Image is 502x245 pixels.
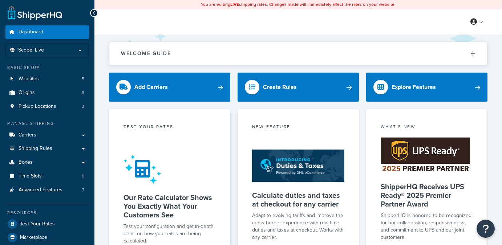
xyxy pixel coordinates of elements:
div: New Feature [252,123,344,132]
div: What's New [381,123,473,132]
p: ShipperHQ is honored to be recognized for our collaboration, responsiveness, and commitment to UP... [381,212,473,241]
span: Shipping Rules [19,146,52,152]
div: Resources [5,210,89,216]
div: Manage Shipping [5,121,89,127]
span: 3 [82,90,84,96]
h5: Calculate duties and taxes at checkout for any carrier [252,191,344,208]
a: Dashboard [5,25,89,39]
a: Test Your Rates [5,217,89,230]
li: Websites [5,72,89,86]
div: Test your configuration and get in-depth detail on how your rates are being calculated. [124,223,216,245]
a: Shipping Rules [5,142,89,155]
li: Advanced Features [5,183,89,197]
a: Carriers [5,128,89,142]
a: Websites5 [5,72,89,86]
span: Carriers [19,132,36,138]
a: Pickup Locations3 [5,100,89,113]
span: Pickup Locations [19,103,56,110]
li: Pickup Locations [5,100,89,113]
a: Advanced Features7 [5,183,89,197]
button: Open Resource Center [477,220,495,238]
button: Welcome Guide [109,42,487,65]
h2: Welcome Guide [121,51,171,56]
span: Origins [19,90,35,96]
div: Basic Setup [5,65,89,71]
a: Time Slots0 [5,170,89,183]
b: LIVE [230,1,239,8]
div: Test your rates [124,123,216,132]
span: 7 [82,187,84,193]
a: Explore Features [366,73,487,102]
div: Explore Features [392,82,436,92]
h5: Our Rate Calculator Shows You Exactly What Your Customers See [124,193,216,219]
span: Boxes [19,159,33,166]
span: Marketplace [20,234,47,241]
li: Time Slots [5,170,89,183]
div: Add Carriers [134,82,168,92]
a: Marketplace [5,231,89,244]
a: Origins3 [5,86,89,99]
span: Dashboard [19,29,43,35]
span: Scope: Live [18,47,44,53]
p: Adapt to evolving tariffs and improve the cross-border experience with real-time duties and taxes... [252,212,344,241]
a: Create Rules [238,73,359,102]
span: Time Slots [19,173,42,179]
span: 3 [82,103,84,110]
span: Test Your Rates [20,221,55,227]
span: 0 [82,173,84,179]
span: Websites [19,76,39,82]
span: 5 [82,76,84,82]
div: Create Rules [263,82,297,92]
h5: ShipperHQ Receives UPS Ready® 2025 Premier Partner Award [381,182,473,208]
a: Add Carriers [109,73,230,102]
li: Origins [5,86,89,99]
span: Advanced Features [19,187,62,193]
a: Boxes [5,156,89,169]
